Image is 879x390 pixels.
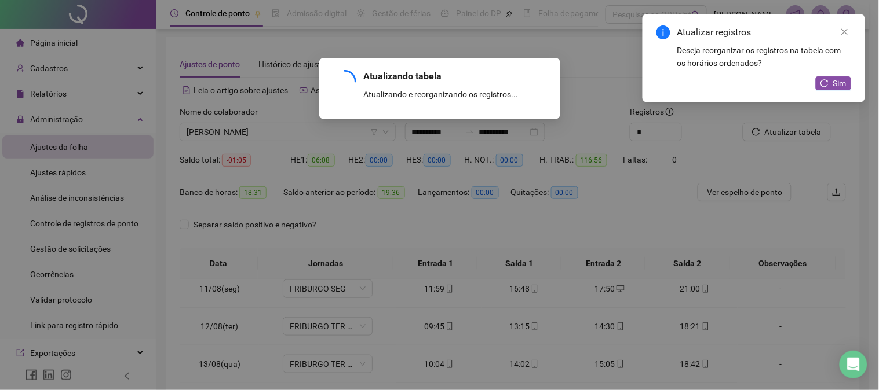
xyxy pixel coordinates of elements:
div: Atualizando e reorganizando os registros... [363,88,546,101]
div: Open Intercom Messenger [840,351,867,378]
span: info-circle [656,25,670,39]
span: close [841,28,849,36]
button: Sim [816,76,851,90]
a: Close [838,25,851,38]
div: Atualizar registros [677,25,851,39]
div: Atualizando tabela [363,69,546,83]
span: Sim [833,77,847,90]
span: loading [332,69,358,94]
div: Deseja reorganizar os registros na tabela com os horários ordenados? [677,44,851,69]
span: reload [820,79,829,87]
